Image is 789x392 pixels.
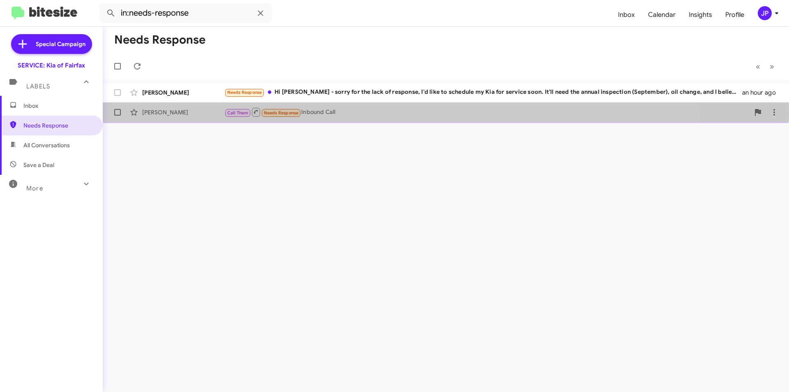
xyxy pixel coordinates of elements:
[142,88,224,97] div: [PERSON_NAME]
[719,3,751,27] a: Profile
[756,61,760,72] span: «
[224,88,742,97] div: Hi [PERSON_NAME] - sorry for the lack of response, I'd like to schedule my Kia for service soon. ...
[23,102,93,110] span: Inbox
[611,3,641,27] a: Inbox
[23,121,93,130] span: Needs Response
[742,88,782,97] div: an hour ago
[758,6,772,20] div: JP
[18,61,85,70] div: SERVICE: Kia of Fairfax
[224,107,750,117] div: Inbound Call
[641,3,682,27] a: Calendar
[36,40,85,48] span: Special Campaign
[751,6,780,20] button: JP
[26,83,50,90] span: Labels
[682,3,719,27] a: Insights
[23,161,54,169] span: Save a Deal
[264,110,299,116] span: Needs Response
[227,110,249,116] span: Call Them
[114,33,205,46] h1: Needs Response
[765,58,779,75] button: Next
[99,3,272,23] input: Search
[227,90,262,95] span: Needs Response
[23,141,70,149] span: All Conversations
[751,58,765,75] button: Previous
[26,185,43,192] span: More
[11,34,92,54] a: Special Campaign
[142,108,224,116] div: [PERSON_NAME]
[751,58,779,75] nav: Page navigation example
[770,61,774,72] span: »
